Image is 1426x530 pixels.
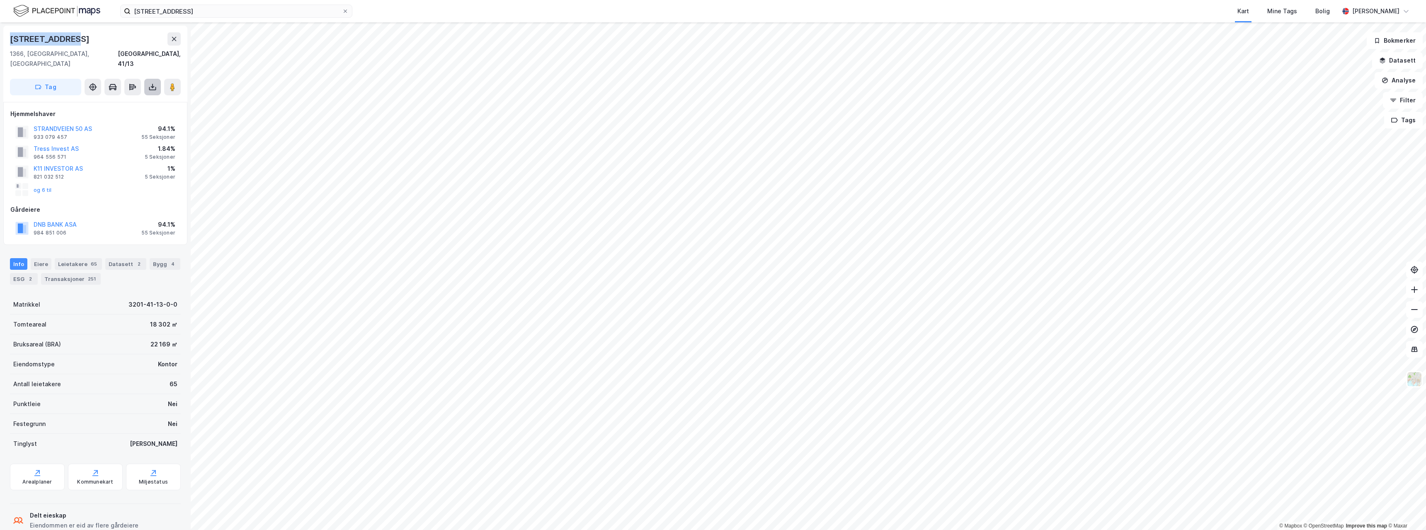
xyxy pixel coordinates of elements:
button: Bokmerker [1367,32,1423,49]
div: 94.1% [141,124,175,134]
div: 2 [135,260,143,268]
div: 3201-41-13-0-0 [129,300,177,310]
div: 821 032 512 [34,174,64,180]
div: [PERSON_NAME] [130,439,177,449]
div: 964 556 571 [34,154,66,160]
div: Datasett [105,258,146,270]
div: 1% [145,164,175,174]
div: Bolig [1315,6,1330,16]
a: Improve this map [1346,523,1387,529]
div: Transaksjoner [41,273,101,285]
div: Leietakere [55,258,102,270]
div: Hjemmelshaver [10,109,180,119]
img: logo.f888ab2527a4732fd821a326f86c7f29.svg [13,4,100,18]
div: Punktleie [13,399,41,409]
div: 55 Seksjoner [141,134,175,140]
div: 94.1% [141,220,175,230]
div: 65 [170,379,177,389]
div: [GEOGRAPHIC_DATA], 41/13 [118,49,181,69]
iframe: Chat Widget [1385,490,1426,530]
div: 1366, [GEOGRAPHIC_DATA], [GEOGRAPHIC_DATA] [10,49,118,69]
div: 984 851 006 [34,230,66,236]
div: 1.84% [145,144,175,154]
div: Antall leietakere [13,379,61,389]
div: Miljøstatus [139,479,168,485]
div: Delt eieskap [30,511,138,520]
div: Tinglyst [13,439,37,449]
div: ESG [10,273,38,285]
div: 65 [89,260,99,268]
div: [STREET_ADDRESS] [10,32,91,46]
a: Mapbox [1279,523,1302,529]
div: 18 302 ㎡ [150,319,177,329]
button: Tags [1384,112,1423,128]
div: 5 Seksjoner [145,174,175,180]
div: Festegrunn [13,419,46,429]
div: 22 169 ㎡ [150,339,177,349]
button: Analyse [1375,72,1423,89]
div: Bygg [150,258,180,270]
div: Kart [1237,6,1249,16]
div: 5 Seksjoner [145,154,175,160]
img: Z [1407,371,1422,387]
div: Nei [168,399,177,409]
div: Matrikkel [13,300,40,310]
button: Filter [1383,92,1423,109]
button: Tag [10,79,81,95]
div: Kontrollprogram for chat [1385,490,1426,530]
div: 933 079 457 [34,134,67,140]
div: Nei [168,419,177,429]
div: Kontor [158,359,177,369]
div: Info [10,258,27,270]
div: Eiendomstype [13,359,55,369]
div: Gårdeiere [10,205,180,215]
a: OpenStreetMap [1304,523,1344,529]
div: 4 [169,260,177,268]
div: 251 [86,275,97,283]
div: Arealplaner [22,479,52,485]
div: Mine Tags [1267,6,1297,16]
div: 55 Seksjoner [141,230,175,236]
button: Datasett [1372,52,1423,69]
div: Tomteareal [13,319,46,329]
div: Kommunekart [77,479,113,485]
input: Søk på adresse, matrikkel, gårdeiere, leietakere eller personer [131,5,342,17]
div: Bruksareal (BRA) [13,339,61,349]
div: Eiere [31,258,51,270]
div: [PERSON_NAME] [1352,6,1399,16]
div: 2 [26,275,34,283]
